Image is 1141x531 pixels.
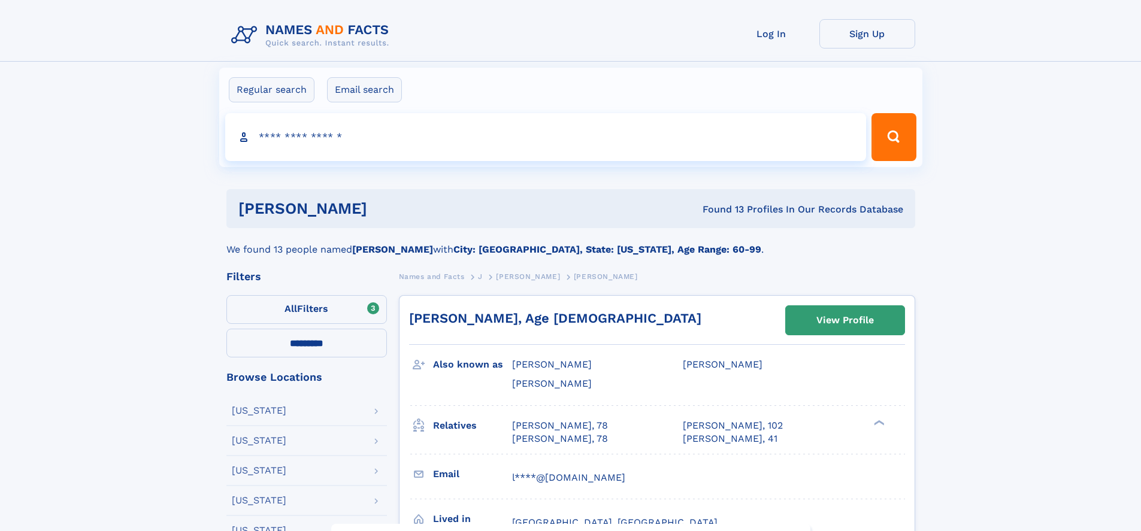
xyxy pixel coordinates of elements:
[512,359,592,370] span: [PERSON_NAME]
[433,354,512,375] h3: Also known as
[433,464,512,484] h3: Email
[724,19,819,48] a: Log In
[226,295,387,324] label: Filters
[226,271,387,282] div: Filters
[232,466,286,475] div: [US_STATE]
[512,517,718,528] span: [GEOGRAPHIC_DATA], [GEOGRAPHIC_DATA]
[285,303,297,314] span: All
[478,269,483,284] a: J
[816,307,874,334] div: View Profile
[512,432,608,445] a: [PERSON_NAME], 78
[819,19,915,48] a: Sign Up
[226,372,387,383] div: Browse Locations
[478,272,483,281] span: J
[683,432,777,445] a: [PERSON_NAME], 41
[683,359,762,370] span: [PERSON_NAME]
[232,496,286,505] div: [US_STATE]
[232,406,286,415] div: [US_STATE]
[496,269,560,284] a: [PERSON_NAME]
[574,272,638,281] span: [PERSON_NAME]
[238,201,535,216] h1: [PERSON_NAME]
[871,418,885,426] div: ❯
[683,419,783,432] a: [PERSON_NAME], 102
[512,419,608,432] a: [PERSON_NAME], 78
[512,378,592,389] span: [PERSON_NAME]
[226,19,399,51] img: Logo Names and Facts
[496,272,560,281] span: [PERSON_NAME]
[453,244,761,255] b: City: [GEOGRAPHIC_DATA], State: [US_STATE], Age Range: 60-99
[409,311,701,326] a: [PERSON_NAME], Age [DEMOGRAPHIC_DATA]
[535,203,903,216] div: Found 13 Profiles In Our Records Database
[399,269,465,284] a: Names and Facts
[786,306,904,335] a: View Profile
[225,113,867,161] input: search input
[229,77,314,102] label: Regular search
[232,436,286,445] div: [US_STATE]
[352,244,433,255] b: [PERSON_NAME]
[433,415,512,436] h3: Relatives
[327,77,402,102] label: Email search
[433,509,512,529] h3: Lived in
[871,113,916,161] button: Search Button
[226,228,915,257] div: We found 13 people named with .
